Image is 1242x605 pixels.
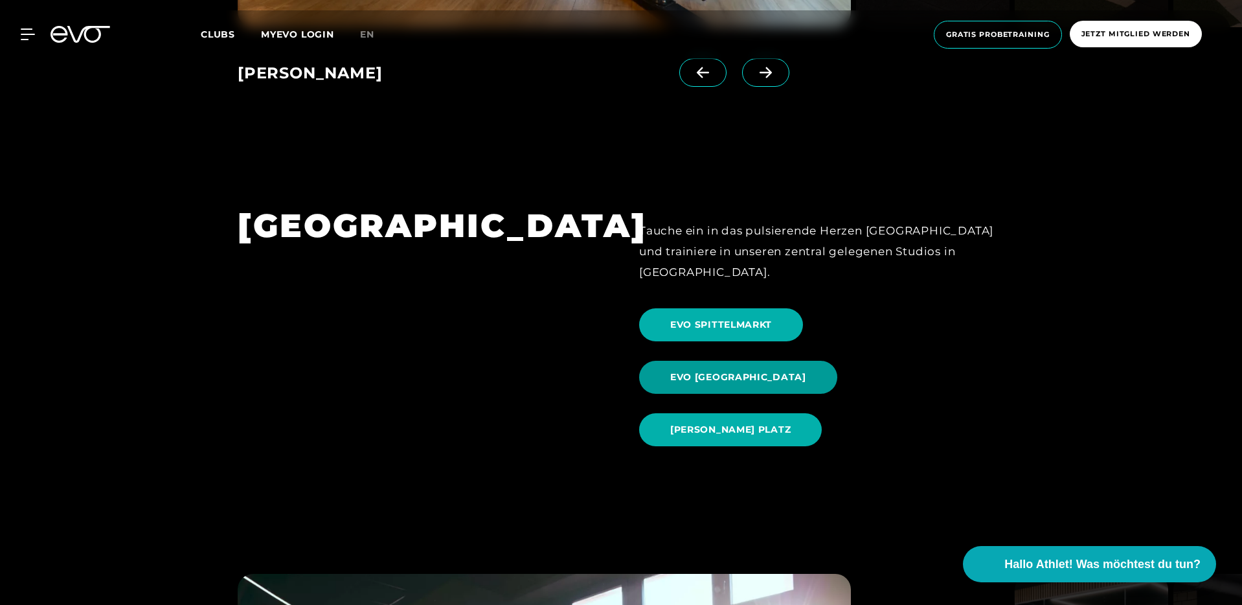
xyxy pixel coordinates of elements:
[238,205,603,247] h1: [GEOGRAPHIC_DATA]
[201,28,261,40] a: Clubs
[360,29,374,40] span: en
[639,220,1004,283] div: Tauche ein in das pulsierende Herzen [GEOGRAPHIC_DATA] und trainiere in unseren zentral gelegenen...
[639,299,808,351] a: EVO SPITTELMARKT
[670,371,806,384] span: EVO [GEOGRAPHIC_DATA]
[946,29,1050,40] span: Gratis Probetraining
[1004,556,1201,573] span: Hallo Athlet! Was möchtest du tun?
[963,546,1216,582] button: Hallo Athlet! Was möchtest du tun?
[360,27,390,42] a: en
[639,351,842,404] a: EVO [GEOGRAPHIC_DATA]
[670,423,791,437] span: [PERSON_NAME] PLATZ
[930,21,1066,49] a: Gratis Probetraining
[1066,21,1206,49] a: Jetzt Mitglied werden
[261,29,334,40] a: MYEVO LOGIN
[201,29,235,40] span: Clubs
[670,318,772,332] span: EVO SPITTELMARKT
[639,404,827,456] a: [PERSON_NAME] PLATZ
[1081,29,1190,40] span: Jetzt Mitglied werden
